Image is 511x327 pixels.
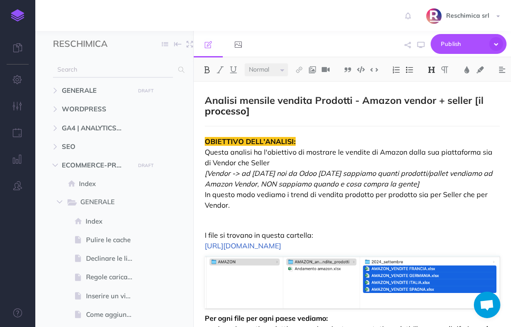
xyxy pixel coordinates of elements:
em: [Vendor -> ad [DATE] noi da Odoo [DATE] sappiamo quanti prodotti/pallet vendiamo ad Amazon Vendor... [205,169,494,188]
span: SEO [62,141,129,152]
img: Underline button [229,66,237,73]
span: OBIETTIVO DELL'ANALISI: [205,137,296,146]
div: Aprire la chat [474,292,500,318]
button: DRAFT [135,86,157,96]
input: Documentation Name [53,38,157,51]
img: Text color button [463,66,471,73]
button: DRAFT [135,160,157,171]
img: Headings dropdown button [428,66,436,73]
span: Reschimica srl [442,11,494,19]
a: [URL][DOMAIN_NAME] [205,241,281,250]
img: logo-mark.svg [11,9,24,22]
span: Index [79,179,140,189]
small: DRAFT [138,163,154,168]
span: Inserire un video nella pagina prodotto da link Youtube [86,291,140,301]
button: Publish [431,34,507,54]
img: Code block button [357,66,365,73]
img: Fkez-x3vKDcOZygYm6qO200-L0U7jiBNgg.png [205,255,500,308]
span: Regole caricamento immagini - risoluzione [86,272,140,282]
img: Add image button [308,66,316,73]
img: Link button [295,66,303,73]
img: Bold button [203,66,211,73]
img: Ordered list button [392,66,400,73]
span: Pulire le cache [86,235,140,245]
span: GENERALE [80,197,127,208]
span: WORDPRESS [62,104,129,114]
span: GA4 | ANALYTICS - ANALISI [62,123,129,133]
img: Italic button [216,66,224,73]
span: Publish [441,37,485,51]
img: Blockquote button [344,66,352,73]
img: Inline code button [370,66,378,73]
strong: Per ogni file per ogni paese vediamo: [205,314,328,323]
input: Search [53,62,173,78]
img: Paragraph button [441,66,449,73]
img: Add video button [322,66,330,73]
span: Come aggiungere l'ID per visualizzare il sito anche se in lavorazione [86,309,140,320]
img: Alignment dropdown menu button [498,66,506,73]
span: Declinare le lingue nelle pagine | traduzioni - Creative elements [86,253,140,264]
span: GENERALE [62,85,129,96]
small: DRAFT [138,88,154,94]
img: Text background color button [476,66,484,73]
p: I file si trovano in questa cartella: [205,230,500,251]
span: ECOMMERCE-PRESTASHOP [62,160,129,171]
strong: Analisi mensile vendita Prodotti - Amazon vendor + seller [il processo] [205,94,486,117]
img: Unordered list button [406,66,413,73]
span: Index [86,216,140,227]
img: SYa4djqk1Oq5LKxmPekz2tk21Z5wK9RqXEiubV6a.png [426,8,442,24]
p: Questa analisi ha l'obiettivo di mostrare le vendite di Amazon dalla sua piattaforma sia di Vendo... [205,136,500,210]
